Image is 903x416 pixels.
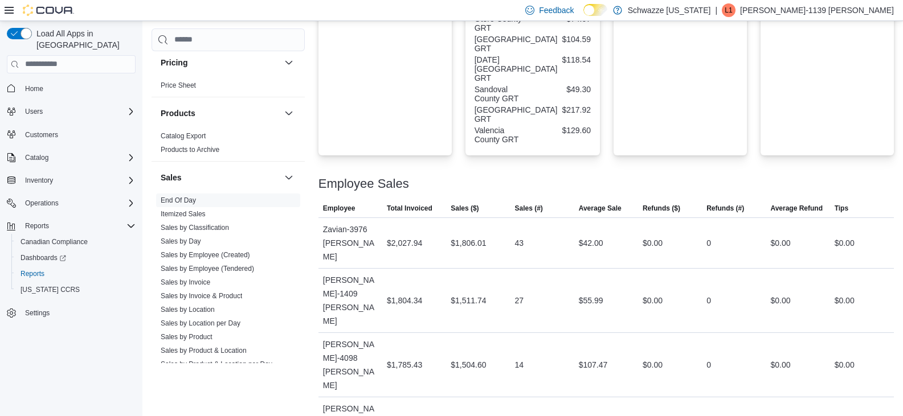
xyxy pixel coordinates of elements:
div: 14 [514,358,524,372]
span: Washington CCRS [16,283,136,296]
span: Load All Apps in [GEOGRAPHIC_DATA] [32,28,136,51]
div: Pricing [152,79,305,97]
div: [PERSON_NAME]-1409 [PERSON_NAME] [318,269,382,332]
a: Sales by Location [161,306,215,314]
div: $1,511.74 [451,294,486,307]
div: 0 [706,294,711,307]
span: Total Invoiced [387,204,432,213]
span: Tips [835,204,848,213]
div: $0.00 [770,294,790,307]
h3: Pricing [161,57,187,68]
div: $42.00 [579,236,603,250]
button: Operations [2,195,140,211]
div: Sales [152,193,305,389]
span: Sales by Product [161,332,213,341]
span: Canadian Compliance [16,235,136,249]
span: Customers [25,130,58,139]
div: $1,504.60 [451,358,486,372]
div: [PERSON_NAME]-4098 [PERSON_NAME] [318,333,382,397]
a: Catalog Export [161,132,206,140]
span: Price Sheet [161,81,196,90]
span: Users [21,105,136,118]
span: Sales by Employee (Created) [161,250,250,260]
div: $0.00 [643,236,663,250]
div: $1,785.43 [387,358,422,372]
span: Sales by Product & Location [161,346,247,355]
span: Operations [21,196,136,210]
a: Products to Archive [161,146,219,154]
span: Users [25,107,43,116]
span: L1 [725,3,732,17]
div: $0.00 [770,236,790,250]
div: $104.59 [562,35,591,44]
button: Products [161,108,280,119]
span: Average Refund [770,204,823,213]
span: Sales (#) [514,204,542,213]
div: 27 [514,294,524,307]
span: Employee [323,204,356,213]
span: Home [21,81,136,96]
span: Dashboards [21,253,66,262]
span: Refunds ($) [643,204,680,213]
a: Sales by Location per Day [161,319,240,327]
button: Products [282,106,296,120]
button: Customers [2,126,140,143]
span: Sales by Classification [161,223,229,232]
div: $1,804.34 [387,294,422,307]
a: Sales by Product [161,333,213,341]
button: Inventory [21,174,58,187]
button: Reports [11,266,140,282]
div: $217.92 [562,105,591,114]
span: Refunds (#) [706,204,744,213]
button: [US_STATE] CCRS [11,282,140,298]
a: Sales by Product & Location per Day [161,360,272,368]
a: Sales by Day [161,237,201,245]
div: Sandoval County GRT [475,85,530,103]
button: Users [21,105,47,118]
div: $0.00 [835,358,855,372]
span: Products to Archive [161,145,219,154]
span: Itemized Sales [161,209,206,219]
a: Home [21,82,48,96]
a: Dashboards [11,250,140,266]
span: Dark Mode [583,16,584,17]
p: [PERSON_NAME]-1139 [PERSON_NAME] [740,3,894,17]
span: Canadian Compliance [21,237,88,246]
span: Reports [21,269,44,278]
span: Sales by Employee (Tendered) [161,264,254,273]
div: Loretta-1139 Chavez [722,3,736,17]
button: Inventory [2,172,140,188]
span: Settings [21,306,136,320]
span: Sales by Invoice [161,278,210,287]
span: Sales by Location per Day [161,319,240,328]
span: Settings [25,308,50,318]
span: Operations [25,199,59,208]
div: $0.00 [643,294,663,307]
button: Catalog [2,150,140,166]
button: Canadian Compliance [11,234,140,250]
span: [US_STATE] CCRS [21,285,80,294]
div: $0.00 [643,358,663,372]
span: Reports [16,267,136,281]
div: [DATE][GEOGRAPHIC_DATA] GRT [475,55,558,83]
a: Reports [16,267,49,281]
div: $129.60 [535,126,591,135]
span: Catalog [21,151,136,164]
div: Zavian-3976 [PERSON_NAME] [318,218,382,268]
a: [US_STATE] CCRS [16,283,84,296]
button: Pricing [282,56,296,69]
a: End Of Day [161,196,196,204]
button: Users [2,104,140,120]
div: Products [152,129,305,161]
button: Catalog [21,151,53,164]
span: Reports [21,219,136,233]
a: Sales by Product & Location [161,347,247,355]
div: $1,806.01 [451,236,486,250]
span: Sales by Location [161,305,215,314]
a: Sales by Invoice & Product [161,292,242,300]
span: Feedback [539,5,574,16]
a: Sales by Invoice [161,278,210,286]
a: Sales by Employee (Created) [161,251,250,259]
img: Cova [23,5,74,16]
span: End Of Day [161,196,196,205]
